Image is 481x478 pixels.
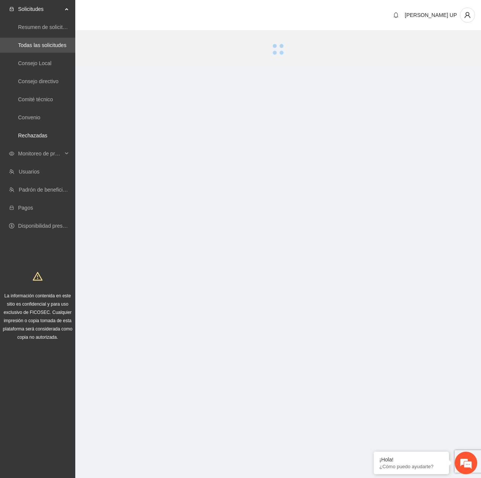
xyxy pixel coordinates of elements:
a: Consejo Local [18,60,52,66]
a: Rechazadas [18,132,47,139]
a: Convenio [18,114,40,120]
p: ¿Cómo puedo ayudarte? [379,464,443,469]
button: bell [390,9,402,21]
div: ¡Hola! [379,457,443,463]
a: Disponibilidad presupuestal [18,223,82,229]
span: Solicitudes [18,2,62,17]
span: La información contenida en este sitio es confidencial y para uso exclusivo de FICOSEC. Cualquier... [3,293,73,340]
a: Usuarios [19,169,40,175]
a: Todas las solicitudes [18,42,66,48]
button: user [460,8,475,23]
span: bell [390,12,402,18]
a: Resumen de solicitudes por aprobar [18,24,103,30]
span: warning [33,271,43,281]
a: Comité técnico [18,96,53,102]
span: eye [9,151,14,156]
a: Pagos [18,205,33,211]
a: Padrón de beneficiarios [19,187,74,193]
span: [PERSON_NAME] UP [405,12,457,18]
a: Consejo directivo [18,78,58,84]
span: Monitoreo de proyectos [18,146,62,161]
span: inbox [9,6,14,12]
span: user [460,12,475,18]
